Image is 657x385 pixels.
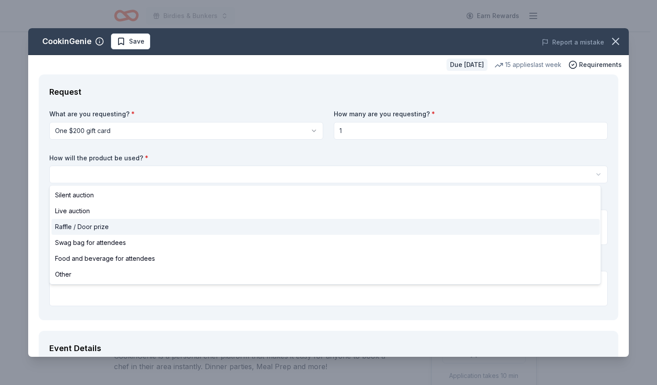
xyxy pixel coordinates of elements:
[55,206,90,216] span: Live auction
[55,190,94,200] span: Silent auction
[163,11,218,21] span: Birdies & Bunkers
[55,237,126,248] span: Swag bag for attendees
[55,222,109,232] span: Raffle / Door prize
[55,269,71,280] span: Other
[55,253,155,264] span: Food and beverage for attendees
